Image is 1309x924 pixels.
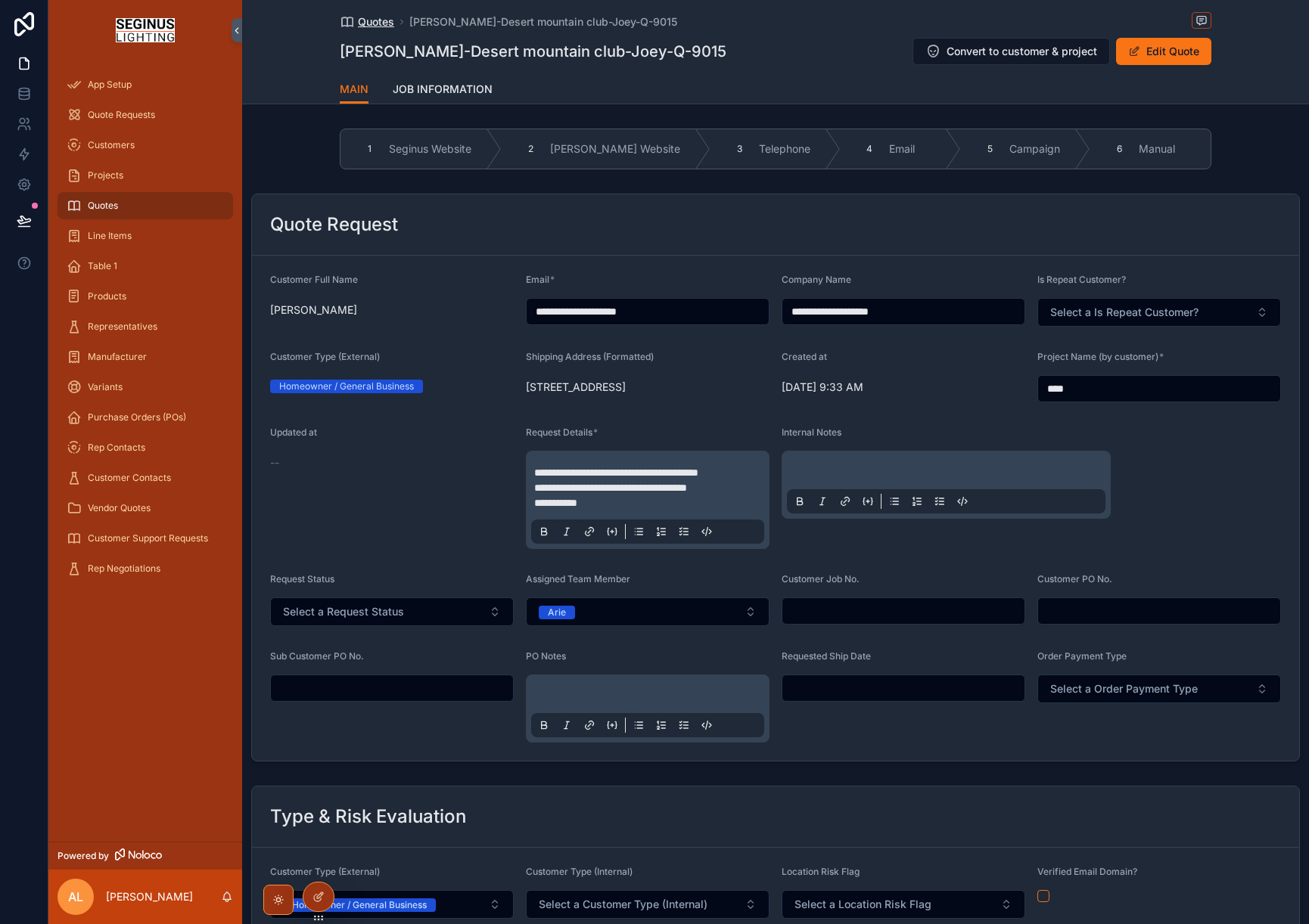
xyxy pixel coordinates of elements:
[737,143,742,155] span: 3
[88,260,117,272] span: Table 1
[88,200,118,212] span: Quotes
[782,650,871,662] span: Requested Ship Date
[947,44,1097,59] span: Convert to customer & project
[913,38,1110,65] button: Convert to customer & project
[782,890,1025,919] button: Select Button
[88,109,155,121] span: Quote Requests
[58,343,233,371] a: Manufacturer
[526,351,654,362] span: Shipping Address (Formatted)
[116,18,174,42] img: App logo
[1139,141,1175,157] span: Manual
[58,192,233,219] a: Quotes
[526,866,633,877] span: Customer Type (Internal)
[794,897,931,912] span: Select a Location Risk Flag
[340,41,726,62] h1: [PERSON_NAME]-Desert mountain club-Joey-Q-9015
[389,141,471,157] span: Seginus Website
[358,14,394,29] span: Quotes
[528,143,533,155] span: 2
[270,597,514,626] button: Select Button
[1050,305,1199,320] span: Select a Is Repeat Customer?
[526,380,770,395] span: [STREET_ADDRESS]
[106,889,193,904] p: [PERSON_NAME]
[270,805,466,829] h2: Type & Risk Evaluation
[48,60,242,602] div: scrollable content
[340,82,368,97] span: MAIN
[539,897,707,912] span: Select a Customer Type (Internal)
[1037,298,1281,327] button: Select Button
[58,162,233,189] a: Projects
[88,442,145,454] span: Rep Contacts
[58,283,233,310] a: Products
[1037,650,1127,662] span: Order Payment Type
[88,230,132,242] span: Line Items
[58,101,233,129] a: Quote Requests
[1037,573,1112,584] span: Customer PO No.
[1050,681,1198,696] span: Select a Order Payment Type
[88,169,123,181] span: Projects
[88,563,160,575] span: Rep Negotiations
[340,14,394,29] a: Quotes
[48,842,242,870] a: Powered by
[88,411,186,423] span: Purchase Orders (POs)
[58,132,233,159] a: Customers
[270,302,514,318] span: [PERSON_NAME]
[889,141,915,157] span: Email
[292,898,427,912] div: Homeowner / General Business
[270,212,398,237] h2: Quote Request
[782,426,841,438] span: Internal Notes
[782,274,851,285] span: Company Name
[58,71,233,98] a: App Setup
[1037,351,1158,362] span: Project Name (by customer)
[270,351,380,362] span: Customer Type (External)
[1009,141,1060,157] span: Campaign
[88,290,126,302] span: Products
[88,321,157,333] span: Representatives
[526,573,630,584] span: Assigned Team Member
[526,890,770,919] button: Select Button
[270,426,317,438] span: Updated at
[409,14,677,29] a: [PERSON_NAME]-Desert mountain club-Joey-Q-9015
[270,866,380,877] span: Customer Type (External)
[279,380,414,393] div: Homeowner / General Business
[283,604,404,619] span: Select a Request Status
[88,502,151,514] span: Vendor Quotes
[270,650,364,662] span: Sub Customer PO No.
[782,866,860,877] span: Location Risk Flag
[58,404,233,431] a: Purchase Orders (POs)
[270,274,358,285] span: Customer Full Name
[548,606,566,619] div: Arie
[88,79,132,91] span: App Setup
[270,890,514,919] button: Select Button
[1037,274,1126,285] span: Is Repeat Customer?
[987,143,993,155] span: 5
[58,222,233,250] a: Line Items
[88,472,171,484] span: Customer Contacts
[526,274,549,285] span: Email
[866,143,872,155] span: 4
[270,455,279,470] span: --
[88,532,208,544] span: Customer Support Requests
[526,597,770,626] button: Select Button
[58,495,233,522] a: Vendor Quotes
[58,525,233,552] a: Customer Support Requests
[782,351,827,362] span: Created at
[58,434,233,461] a: Rep Contacts
[1037,674,1281,703] button: Select Button
[782,380,1025,395] span: [DATE] 9:33 AM
[88,381,123,393] span: Variants
[68,888,83,906] span: AL
[58,253,233,280] a: Table 1
[58,850,109,862] span: Powered by
[759,141,810,157] span: Telephone
[58,464,233,491] a: Customer Contacts
[340,76,368,104] a: MAIN
[393,82,493,97] span: JOB INFORMATION
[58,374,233,401] a: Variants
[526,426,592,438] span: Request Details
[526,650,566,662] span: PO Notes
[1037,866,1137,877] span: Verified Email Domain?
[88,139,135,151] span: Customers
[1117,143,1122,155] span: 6
[1116,38,1211,65] button: Edit Quote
